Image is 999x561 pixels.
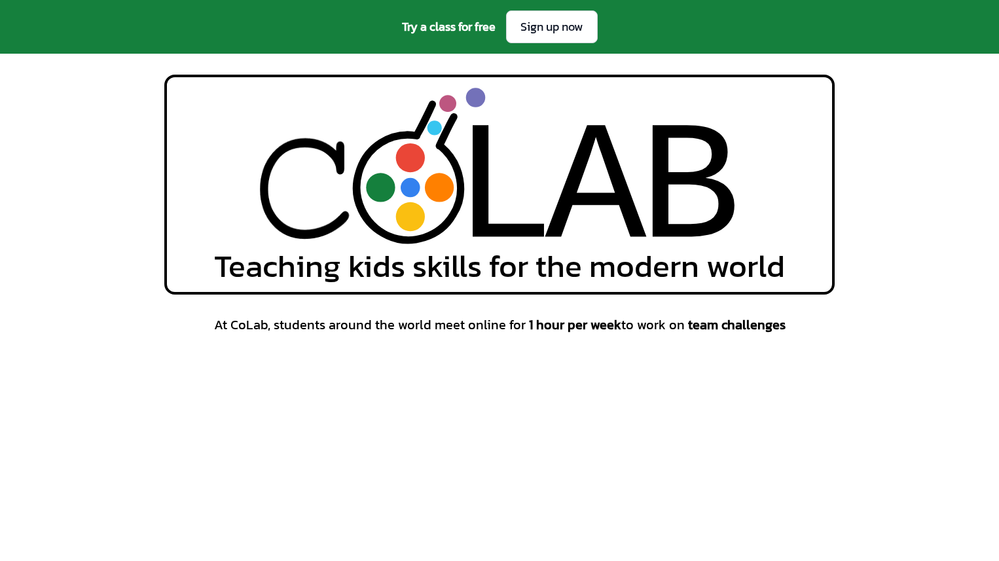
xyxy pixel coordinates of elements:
a: Sign up now [506,10,598,43]
span: Teaching kids skills for the modern world [214,250,785,281]
div: B [640,90,741,293]
span: 1 hour per week [529,315,621,335]
span: Try a class for free [402,18,496,36]
span: team challenges [688,315,786,335]
span: At CoLab, students around the world meet online for to work on [214,316,786,334]
div: L [453,90,554,293]
div: A [545,90,647,293]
